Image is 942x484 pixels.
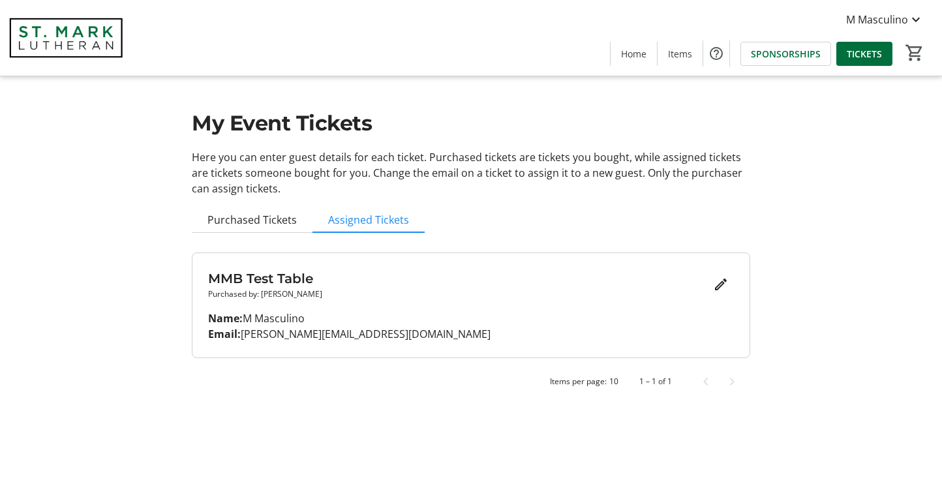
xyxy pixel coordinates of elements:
div: Items per page: [550,376,607,387]
p: [PERSON_NAME][EMAIL_ADDRESS][DOMAIN_NAME] [208,326,734,342]
a: Home [611,42,657,66]
div: 1 – 1 of 1 [639,376,672,387]
span: Items [668,47,692,61]
button: Previous page [693,369,719,395]
p: Purchased by: [PERSON_NAME] [208,288,708,300]
img: St. Mark Lutheran School's Logo [8,5,124,70]
span: Purchased Tickets [207,215,297,225]
span: SPONSORSHIPS [751,47,821,61]
h3: MMB Test Table [208,269,708,288]
button: Help [703,40,729,67]
a: Items [658,42,703,66]
span: M Masculino [846,12,908,27]
button: Edit [708,271,734,297]
button: Next page [719,369,745,395]
mat-paginator: Select page [192,369,750,395]
strong: Name: [208,311,243,325]
button: Cart [903,41,926,65]
div: 10 [609,376,618,387]
button: M Masculino [836,9,934,30]
a: SPONSORSHIPS [740,42,831,66]
a: TICKETS [836,42,892,66]
p: Here you can enter guest details for each ticket. Purchased tickets are tickets you bought, while... [192,149,750,196]
p: M Masculino [208,310,734,326]
span: TICKETS [847,47,882,61]
span: Assigned Tickets [328,215,409,225]
h1: My Event Tickets [192,108,750,139]
strong: Email: [208,327,241,341]
span: Home [621,47,646,61]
